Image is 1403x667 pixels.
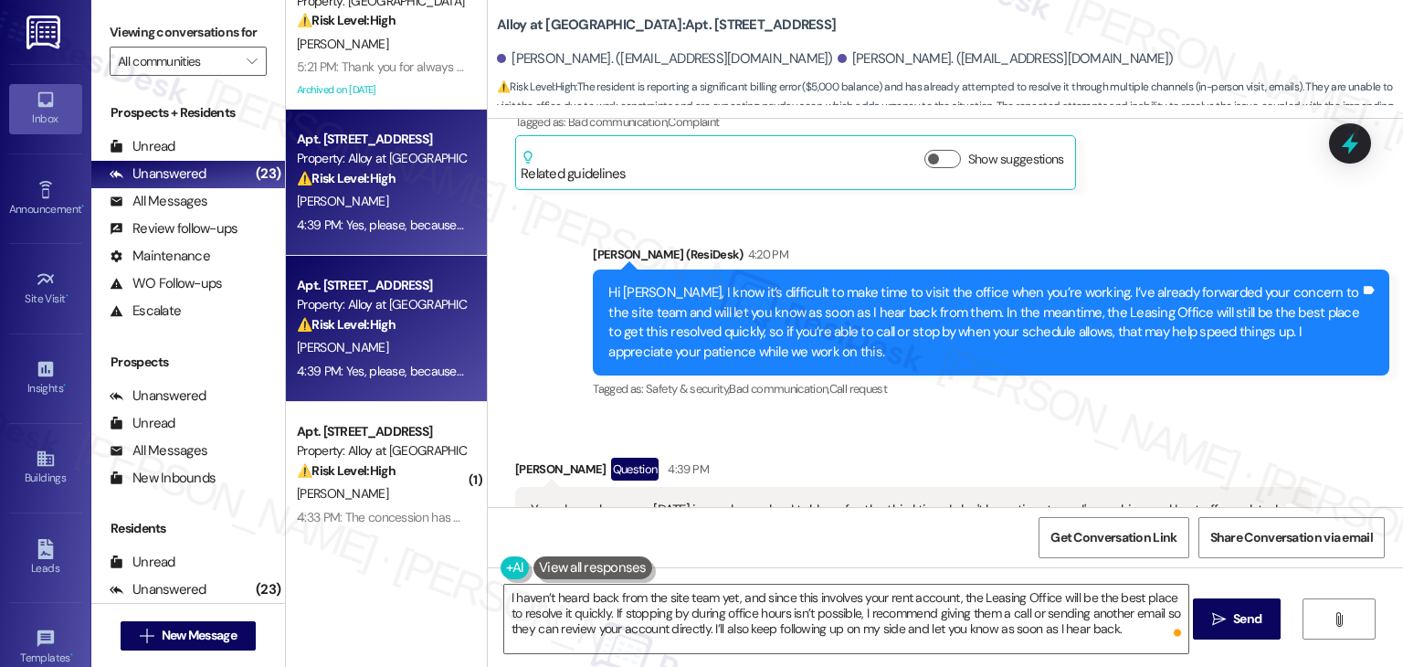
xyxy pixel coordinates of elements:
[9,443,82,492] a: Buildings
[247,54,257,69] i: 
[110,553,175,572] div: Unread
[297,441,466,461] div: Property: Alloy at [GEOGRAPHIC_DATA]
[251,576,285,604] div: (23)
[118,47,237,76] input: All communities
[297,36,388,52] span: [PERSON_NAME]
[297,170,396,186] strong: ⚠️ Risk Level: High
[297,193,388,209] span: [PERSON_NAME]
[297,422,466,441] div: Apt. [STREET_ADDRESS]
[63,379,66,392] span: •
[497,16,836,35] b: Alloy at [GEOGRAPHIC_DATA]: Apt. [STREET_ADDRESS]
[91,103,285,122] div: Prospects + Residents
[1233,609,1261,629] span: Send
[521,150,627,184] div: Related guidelines
[110,441,207,461] div: All Messages
[110,580,206,599] div: Unanswered
[110,302,181,321] div: Escalate
[611,458,659,481] div: Question
[504,585,1188,653] textarea: To enrich screen reader interactions, please activate Accessibility in Grammarly extension settings
[297,58,501,75] div: 5:21 PM: Thank you for always helping!!
[110,274,222,293] div: WO Follow-ups
[297,316,396,333] strong: ⚠️ Risk Level: High
[497,78,1403,136] span: : The resident is reporting a significant billing error ($5,000 balance) and has already attempte...
[1198,517,1385,558] button: Share Conversation via email
[297,509,691,525] div: 4:33 PM: The concession has still not been applied for my September rent.
[515,458,1312,487] div: [PERSON_NAME]
[1050,528,1176,547] span: Get Conversation Link
[646,381,729,397] span: Safety & security ,
[968,150,1064,169] label: Show suggestions
[66,290,69,302] span: •
[121,621,256,651] button: New Message
[91,519,285,538] div: Residents
[515,109,1312,135] div: Tagged as:
[9,84,82,133] a: Inbox
[26,16,64,49] img: ResiDesk Logo
[593,245,1389,270] div: [PERSON_NAME] (ResiDesk)
[81,200,84,213] span: •
[297,485,388,502] span: [PERSON_NAME]
[9,264,82,313] a: Site Visit •
[9,354,82,403] a: Insights •
[829,381,887,397] span: Call request
[1332,612,1345,627] i: 
[70,649,73,662] span: •
[110,18,267,47] label: Viewing conversations for
[110,469,216,488] div: New Inbounds
[140,629,153,643] i: 
[297,295,466,314] div: Property: Alloy at [GEOGRAPHIC_DATA]
[91,353,285,372] div: Prospects
[608,283,1360,362] div: Hi [PERSON_NAME], I know it’s difficult to make time to visit the office when you’re working. I’v...
[663,460,708,479] div: 4:39 PM
[295,79,468,101] div: Archived on [DATE]
[9,534,82,583] a: Leads
[110,414,175,433] div: Unread
[162,626,237,645] span: New Message
[297,130,466,149] div: Apt. [STREET_ADDRESS]
[297,276,466,295] div: Apt. [STREET_ADDRESS]
[838,49,1174,69] div: [PERSON_NAME]. ([EMAIL_ADDRESS][DOMAIN_NAME])
[1210,528,1373,547] span: Share Conversation via email
[297,217,1249,233] div: 4:39 PM: Yes, please, because [DATE] is payday, and as I told you for the third time, I don't hav...
[297,363,1249,379] div: 4:39 PM: Yes, please, because [DATE] is payday, and as I told you for the third time, I don't hav...
[110,219,237,238] div: Review follow-ups
[1212,612,1226,627] i: 
[531,501,1282,540] div: Yes, please, because [DATE] is payday, and as I told you for the third time, I don't have time to...
[110,164,206,184] div: Unanswered
[593,376,1389,402] div: Tagged as:
[497,79,575,94] strong: ⚠️ Risk Level: High
[297,462,396,479] strong: ⚠️ Risk Level: High
[297,12,396,28] strong: ⚠️ Risk Level: High
[251,160,285,188] div: (23)
[568,114,668,130] span: Bad communication ,
[110,247,210,266] div: Maintenance
[1193,598,1282,640] button: Send
[668,114,719,130] span: Complaint
[297,149,466,168] div: Property: Alloy at [GEOGRAPHIC_DATA]
[110,137,175,156] div: Unread
[497,49,833,69] div: [PERSON_NAME]. ([EMAIL_ADDRESS][DOMAIN_NAME])
[744,245,788,264] div: 4:20 PM
[110,386,206,406] div: Unanswered
[1039,517,1188,558] button: Get Conversation Link
[729,381,828,397] span: Bad communication ,
[297,339,388,355] span: [PERSON_NAME]
[110,192,207,211] div: All Messages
